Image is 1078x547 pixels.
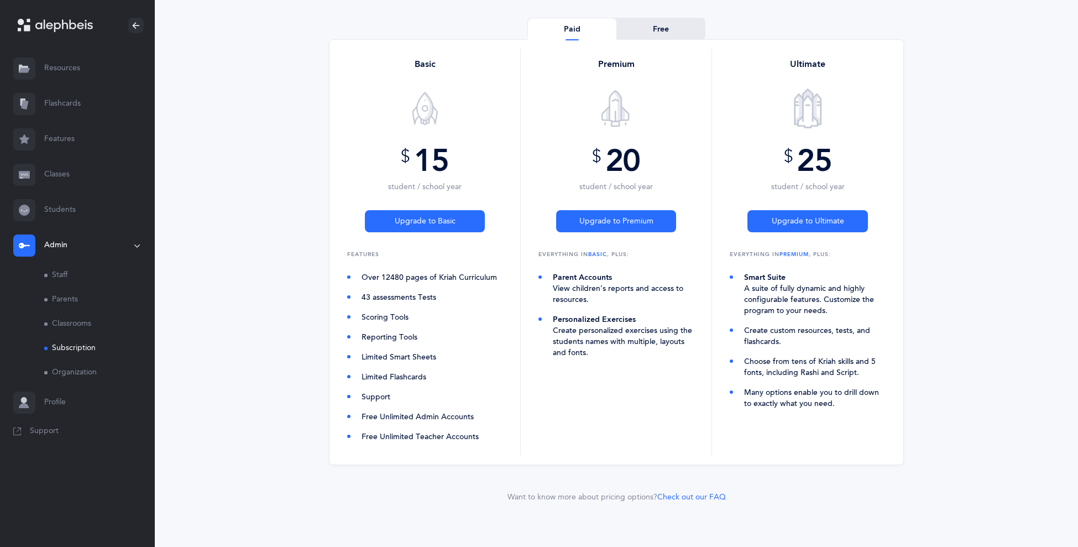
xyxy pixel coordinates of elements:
[744,273,786,282] b: Smart Suite
[347,372,503,383] li: Limited Flashcards
[556,146,676,192] div: 20
[365,181,485,192] div: student / school year
[347,272,503,283] li: Over 12480 pages of Kriah Curriculum
[730,325,886,347] li: Create custom resources, tests, and flashcards.
[553,273,612,282] b: Parent Accounts
[556,181,676,192] div: student / school year
[347,411,503,423] li: Free Unlimited Admin Accounts
[347,392,503,403] li: Support
[730,387,886,409] li: Many options enable you to drill down to exactly what you need.
[347,312,503,323] li: Scoring Tools
[44,312,155,336] a: Classrooms
[338,250,511,259] div: Features
[329,492,904,503] div: Want to know more about pricing options?
[784,147,793,166] sup: $
[579,216,653,227] span: Upgrade to Premium
[44,361,155,385] a: Organization
[530,250,703,259] div: Everything in , plus:
[747,146,868,192] div: 25
[530,58,703,71] div: Premium
[365,146,485,192] div: 15
[616,18,705,40] a: Free
[747,210,868,232] button: Upgrade to Ultimate
[553,315,636,324] b: Personalized Exercises
[338,58,511,71] div: Basic
[592,147,601,166] sup: $
[365,210,485,232] button: Upgrade to Basic
[538,272,694,305] li: View children’s reports and access to resources.
[730,356,886,378] li: Choose from tens of Kriah skills and 5 fonts, including Rashi and Script.
[721,58,894,71] div: Ultimate
[347,431,503,442] li: Free Unlimited Teacher Accounts
[730,272,886,316] li: A suite of fully dynamic and highly configurable features. Customize the program to your needs.
[44,288,155,312] a: Parents
[556,210,676,232] button: Upgrade to Premium
[747,181,868,192] div: student / school year
[30,426,59,437] span: Support
[657,492,726,503] button: Check out our FAQ
[772,216,844,227] span: Upgrade to Ultimate
[44,263,155,288] a: Staff
[401,147,410,166] sup: $
[588,251,607,258] span: Basic
[721,250,894,259] div: Everything in , plus:
[44,336,155,361] a: Subscription
[538,314,694,358] li: Create personalized exercises using the students names with multiple, layouts and fonts.
[395,216,456,227] span: Upgrade to Basic
[347,332,503,343] li: Reporting Tools
[347,292,503,303] li: 43 assessments Tests
[779,251,809,258] span: Premium
[347,352,503,363] li: Limited Smart Sheets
